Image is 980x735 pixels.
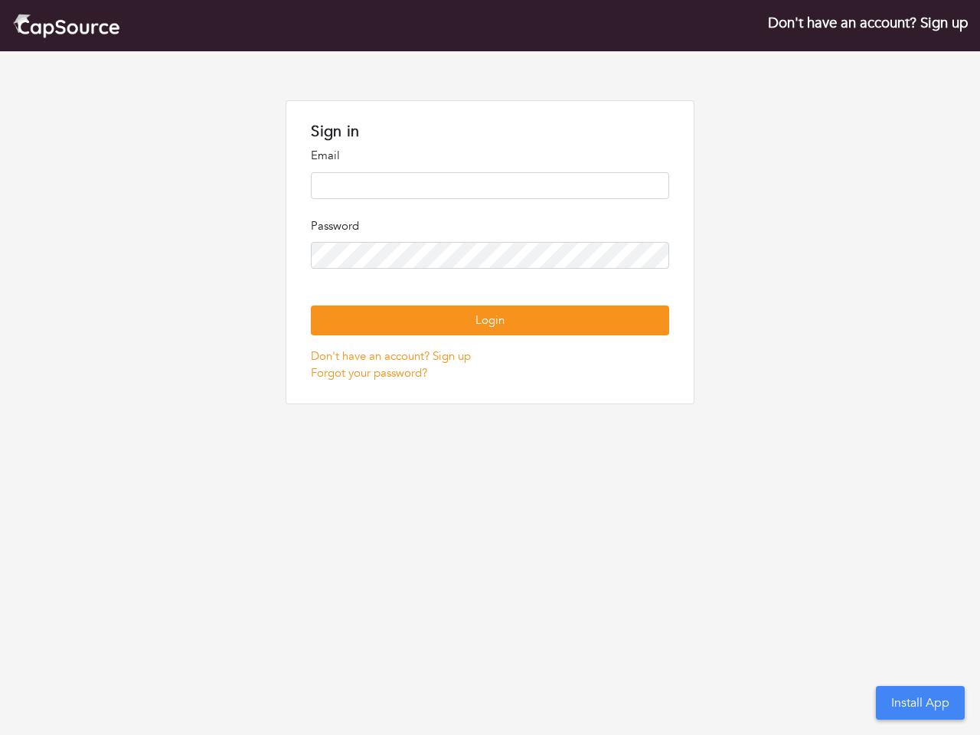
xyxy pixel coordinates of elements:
a: Don't have an account? Sign up [768,13,968,33]
p: Email [311,147,668,165]
button: Login [311,305,668,335]
img: cap_logo.png [12,12,120,39]
h1: Sign in [311,122,668,141]
a: Don't have an account? Sign up [311,348,471,364]
p: Password [311,217,668,235]
button: Install App [876,686,965,720]
a: Forgot your password? [311,365,427,381]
